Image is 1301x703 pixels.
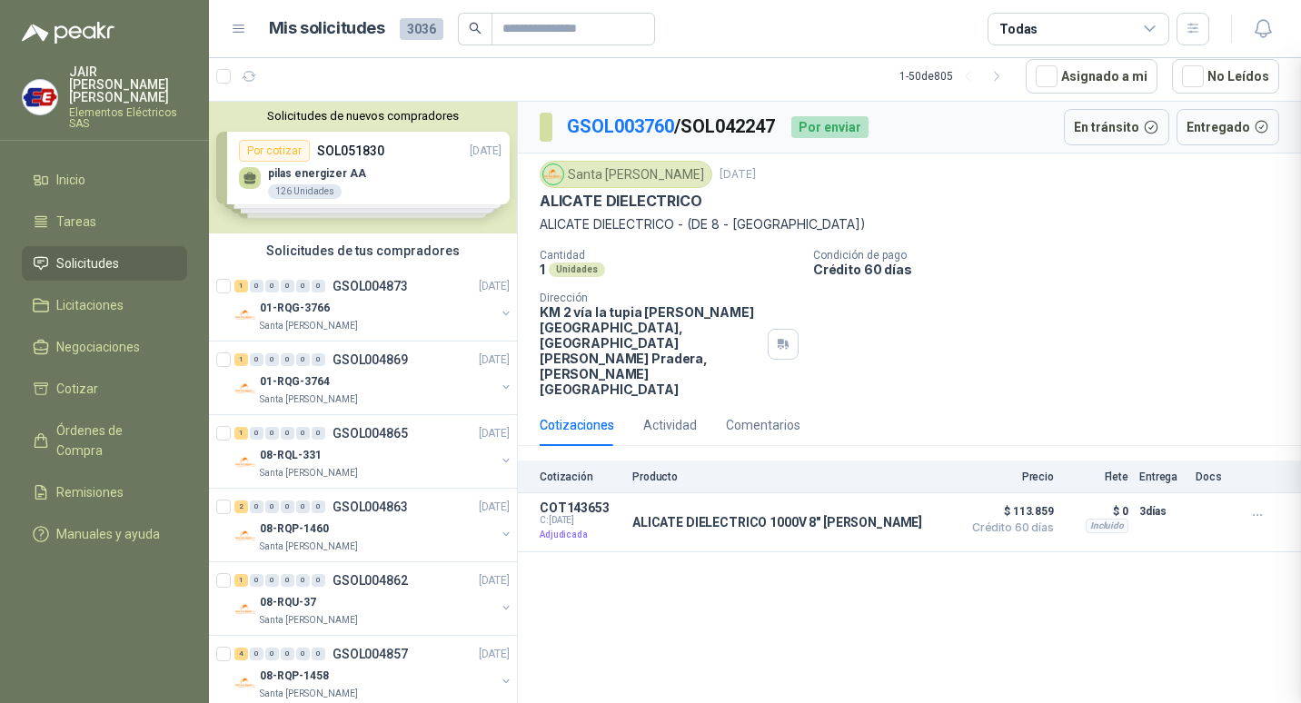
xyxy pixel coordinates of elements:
[22,246,187,281] a: Solicitudes
[56,482,124,502] span: Remisiones
[56,421,170,460] span: Órdenes de Compra
[56,524,160,544] span: Manuales y ayuda
[22,371,187,406] a: Cotizar
[22,22,114,44] img: Logo peakr
[22,204,187,239] a: Tareas
[56,295,124,315] span: Licitaciones
[56,212,96,232] span: Tareas
[23,80,57,114] img: Company Logo
[56,170,85,190] span: Inicio
[22,517,187,551] a: Manuales y ayuda
[22,413,187,468] a: Órdenes de Compra
[269,15,385,42] h1: Mis solicitudes
[56,337,140,357] span: Negociaciones
[22,163,187,197] a: Inicio
[22,475,187,510] a: Remisiones
[56,253,119,273] span: Solicitudes
[469,22,482,35] span: search
[999,19,1038,39] div: Todas
[69,107,187,129] p: Elementos Eléctricos SAS
[22,330,187,364] a: Negociaciones
[22,288,187,322] a: Licitaciones
[56,379,98,399] span: Cotizar
[69,65,187,104] p: JAIR [PERSON_NAME] [PERSON_NAME]
[400,18,443,40] span: 3036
